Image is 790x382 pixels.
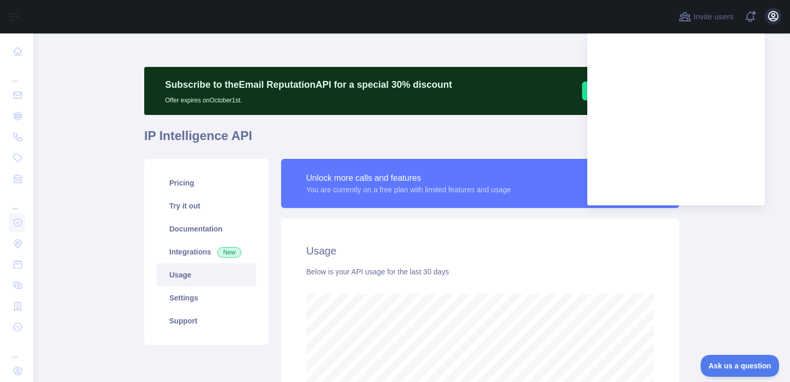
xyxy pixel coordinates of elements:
a: Support [157,309,256,332]
h2: Usage [306,244,654,258]
a: Usage [157,263,256,286]
p: Subscribe to the Email Reputation API for a special 30 % discount [165,77,452,92]
iframe: Toggle Customer Support [701,355,780,377]
a: Integrations New [157,240,256,263]
a: Settings [157,286,256,309]
div: ... [8,190,25,211]
span: New [217,247,241,258]
div: ... [8,339,25,360]
h1: IP Intelligence API [144,128,679,153]
a: Pricing [157,171,256,194]
div: ... [8,63,25,84]
div: Below is your API usage for the last 30 days [306,267,654,277]
a: Try it out [157,194,256,217]
div: Unlock more calls and features [306,172,511,184]
div: You are currently on a free plan with limited features and usage [306,184,511,195]
button: Subscribe [DATE] [582,82,660,100]
span: Invite users [693,11,734,23]
p: Offer expires on October 1st. [165,92,452,105]
a: Documentation [157,217,256,240]
button: Invite users [677,8,736,25]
